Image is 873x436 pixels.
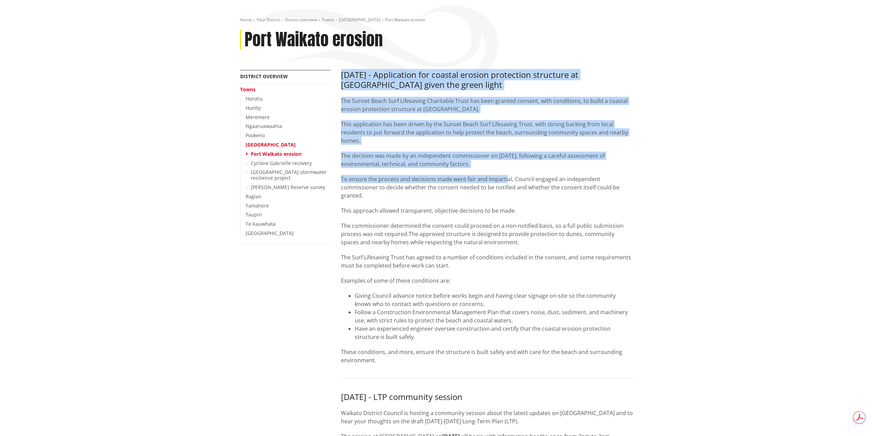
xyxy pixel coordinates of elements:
p: This application has been driven by the Sunset Beach Surf Lifesaving Trust, with strong backing f... [341,120,633,145]
nav: breadcrumb [240,17,633,23]
a: Taupiri [246,211,262,218]
a: Pookeno [246,132,265,139]
p: The Sunset Beach Surf Lifesaving Charitable Trust has been granted consent, with conditions, to b... [341,97,633,113]
p: These conditions, and more, ensure the structure is built safely and with care for the beach and ... [341,348,633,364]
a: Port Waikato erosion [251,151,302,157]
a: District overview [240,73,288,80]
a: Raglan [246,193,261,200]
a: Home [240,17,252,23]
a: [GEOGRAPHIC_DATA] [246,230,294,236]
p: To ensure the process and decisions made were fair and impartial, Council engaged an independent ... [341,175,633,200]
h1: Port Waikato erosion [245,30,383,50]
iframe: Messenger Launcher [841,407,866,432]
a: [GEOGRAPHIC_DATA] [339,17,380,23]
a: Horotiu [246,95,263,102]
li: Follow a Construction Environmental Management Plan that covers noise, dust, sediment, and machin... [355,308,633,325]
p: Examples of some of these conditions are: [341,276,633,285]
a: Meremere [246,114,270,120]
a: Huntly [246,105,261,111]
p: The Surf Lifesaving Trust has agreed to a number of conditions included in the consent, and some ... [341,253,633,270]
span: Port Waikato erosion [385,17,425,23]
a: Tamahere [246,202,269,209]
a: Your District [257,17,280,23]
li: Have an experienced engineer oversee construction and certify that the coastal erosion protection... [355,325,633,341]
a: [PERSON_NAME] Reserve survey [251,184,325,190]
a: [GEOGRAPHIC_DATA] [246,141,296,148]
a: Ngaaruawaahia [246,123,282,129]
a: Te Kauwhata [246,221,275,227]
p: The decision was made by an independent commissioner on [DATE], following a careful assessment of... [341,152,633,168]
a: District overview [285,17,317,23]
h3: [DATE] - LTP community session [341,392,633,402]
h3: [DATE] - Application for coastal erosion protection structure at [GEOGRAPHIC_DATA] given the gree... [341,70,633,90]
p: Waikato District Council is hosting a community session about the latest updates on [GEOGRAPHIC_D... [341,409,633,425]
a: Cyclone Gabrielle recovery [251,160,312,166]
li: Giving Council advance notice before works begin and having clear signage on-site so the communit... [355,292,633,308]
a: Towns [240,86,256,93]
a: Towns [322,17,334,23]
p: This approach allowed transparent, objective decisions to be made. [341,207,633,215]
a: [GEOGRAPHIC_DATA] stormwater resilience project [251,169,327,181]
p: The commissioner determined the consent could proceed on a non-notified basis, so a full public s... [341,222,633,246]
